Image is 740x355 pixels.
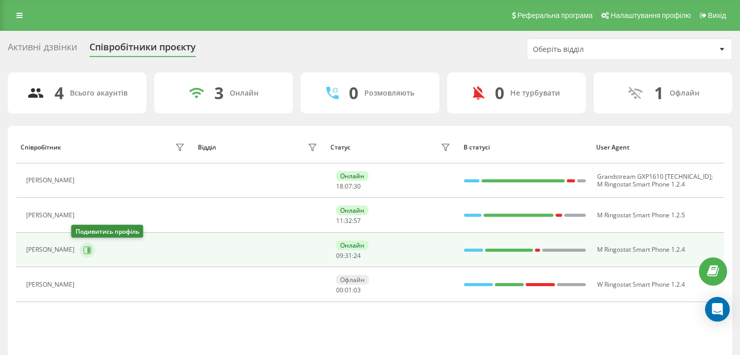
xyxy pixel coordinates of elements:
[495,83,504,103] div: 0
[71,225,143,238] div: Подивитись профіль
[336,182,343,191] span: 18
[54,83,64,103] div: 4
[597,172,711,181] span: Grandstream GXP1610 [TECHNICAL_ID]
[8,42,77,58] div: Активні дзвінки
[214,83,224,103] div: 3
[597,280,685,289] span: W Ringostat Smart Phone 1.2.4
[670,89,699,98] div: Офлайн
[330,144,350,151] div: Статус
[26,246,77,253] div: [PERSON_NAME]
[345,286,352,294] span: 01
[654,83,663,103] div: 1
[510,89,560,98] div: Не турбувати
[354,182,361,191] span: 30
[596,144,719,151] div: User Agent
[26,177,77,184] div: [PERSON_NAME]
[21,144,61,151] div: Співробітник
[198,144,216,151] div: Відділ
[336,205,368,215] div: Онлайн
[336,287,361,294] div: : :
[597,211,685,219] span: M Ringostat Smart Phone 1.2.5
[70,89,127,98] div: Всього акаунтів
[336,171,368,181] div: Онлайн
[354,216,361,225] span: 57
[26,212,77,219] div: [PERSON_NAME]
[354,286,361,294] span: 03
[345,216,352,225] span: 32
[345,251,352,260] span: 31
[336,217,361,225] div: : :
[336,275,369,285] div: Офлайн
[354,251,361,260] span: 24
[336,252,361,259] div: : :
[464,144,587,151] div: В статусі
[89,42,196,58] div: Співробітники проєкту
[230,89,258,98] div: Онлайн
[364,89,414,98] div: Розмовляють
[517,11,593,20] span: Реферальна програма
[336,216,343,225] span: 11
[597,245,685,254] span: M Ringostat Smart Phone 1.2.4
[349,83,358,103] div: 0
[533,45,656,54] div: Оберіть відділ
[597,180,685,189] span: M Ringostat Smart Phone 1.2.4
[705,297,730,322] div: Open Intercom Messenger
[336,251,343,260] span: 09
[336,183,361,190] div: : :
[345,182,352,191] span: 07
[336,286,343,294] span: 00
[610,11,691,20] span: Налаштування профілю
[708,11,726,20] span: Вихід
[26,281,77,288] div: [PERSON_NAME]
[336,240,368,250] div: Онлайн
